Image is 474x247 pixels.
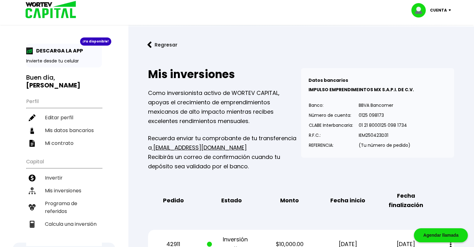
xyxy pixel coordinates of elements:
img: datos-icon.10cf9172.svg [29,127,36,134]
ul: Perfil [26,94,102,150]
a: Mis inversiones [26,184,102,197]
button: Regresar [138,37,187,53]
p: Banco: [309,101,353,110]
p: 01 21 8000125 098 1734 [359,121,410,130]
b: Monto [280,196,299,205]
p: BBVA Bancomer [359,101,410,110]
p: REFERENCIA: [309,141,353,150]
a: Invertir [26,171,102,184]
p: Como inversionista activo de WORTEV CAPITAL, apoyas el crecimiento de emprendimientos mexicanos d... [148,88,301,126]
img: profile-image [411,3,430,17]
a: [EMAIL_ADDRESS][DOMAIN_NAME] [152,144,247,151]
a: Calcula una inversión [26,218,102,230]
img: app-icon [26,47,33,54]
b: [PERSON_NAME] [26,81,80,90]
p: Número de cuenta: [309,111,353,120]
a: flecha izquierdaRegresar [138,37,464,53]
img: icon-down [447,9,455,11]
img: invertir-icon.b3b967d7.svg [29,175,36,181]
p: (Tu número de pedido) [359,141,410,150]
p: CLABE Interbancaria: [309,121,353,130]
a: Editar perfil [26,111,102,124]
img: recomiendanos-icon.9b8e9327.svg [29,204,36,211]
b: Fecha finalización [381,191,430,210]
p: Recuerda enviar tu comprobante de tu transferencia a Recibirás un correo de confirmación cuando t... [148,134,301,171]
b: Estado [221,196,242,205]
a: Mi contrato [26,137,102,150]
b: IMPULSO EMPRENDIMEINTOS MX S.A.P.I. DE C.V. [309,86,414,93]
b: Fecha inicio [330,196,365,205]
p: IEM250423D31 [359,131,410,140]
h3: Buen día, [26,74,102,89]
img: inversiones-icon.6695dc30.svg [29,187,36,194]
p: DESCARGA LA APP [33,47,83,55]
p: Invierte desde tu celular [26,58,102,64]
b: Datos bancarios [309,77,348,83]
p: 0125 098173 [359,111,410,120]
a: Programa de referidos [26,197,102,218]
b: Pedido [163,196,184,205]
img: calculadora-icon.17d418c4.svg [29,221,36,228]
ul: Capital [26,155,102,246]
div: ¡Ya disponible! [80,37,111,46]
h2: Mis inversiones [148,68,301,81]
div: Agendar llamada [414,228,468,242]
a: Mis datos bancarios [26,124,102,137]
img: flecha izquierda [147,42,152,48]
p: R.F.C.: [309,131,353,140]
img: contrato-icon.f2db500c.svg [29,140,36,147]
p: Cuenta [430,6,447,15]
img: editar-icon.952d3147.svg [29,114,36,121]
